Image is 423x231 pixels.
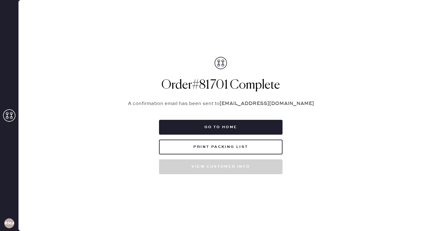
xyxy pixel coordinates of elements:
p: A confirmation email has been sent to [120,100,321,107]
button: View customer info [159,159,283,174]
strong: [EMAIL_ADDRESS][DOMAIN_NAME] [220,101,314,107]
h1: Order # 81701 Complete [120,78,321,93]
button: Go to home [159,120,283,135]
button: Print Packing List [159,140,283,154]
h3: RMA [4,221,14,225]
iframe: Front Chat [394,203,420,230]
